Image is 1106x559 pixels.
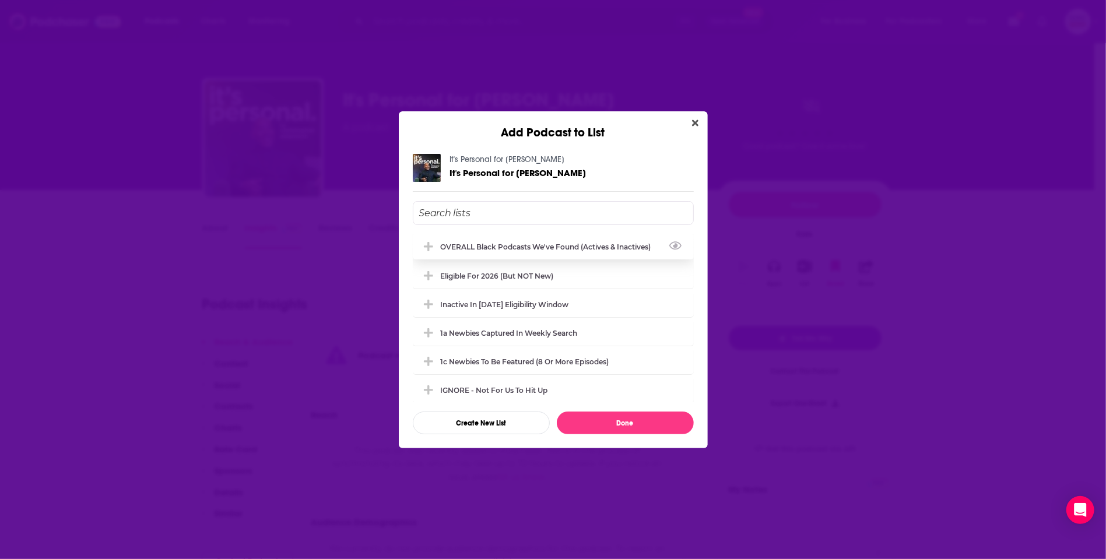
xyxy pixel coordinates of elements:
div: OVERALL Black podcasts we've found (actives & inactives) [413,234,694,259]
img: It's Personal for Christopher Adamson [413,154,441,182]
input: Search lists [413,201,694,225]
a: It's Personal for Christopher Adamson [450,168,587,178]
div: Inactive in [DATE] eligibility window [441,300,569,309]
div: Add Podcast to List [399,111,708,140]
div: Inactive in 2026 eligibility window [413,291,694,317]
span: It's Personal for [PERSON_NAME] [450,167,587,178]
div: IGNORE - not for us to hit up [441,386,548,395]
button: View Link [651,249,658,250]
button: Done [557,412,694,434]
button: Create New List [413,412,550,434]
div: OVERALL Black podcasts we've found (actives & inactives) [441,242,658,251]
div: Add Podcast To List [413,201,694,434]
div: IGNORE - not for us to hit up [413,377,694,403]
div: 1c Newbies to be featured (8 or more episodes) [413,349,694,374]
a: It's Personal for Christopher Adamson [450,154,565,164]
div: 1c Newbies to be featured (8 or more episodes) [441,357,609,366]
div: Eligible for 2026 (but NOT new) [413,263,694,289]
div: 1a Newbies captured in weekly search [413,320,694,346]
div: 1a Newbies captured in weekly search [441,329,578,337]
div: Open Intercom Messenger [1066,496,1094,524]
button: Close [687,116,703,131]
div: Eligible for 2026 (but NOT new) [441,272,554,280]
